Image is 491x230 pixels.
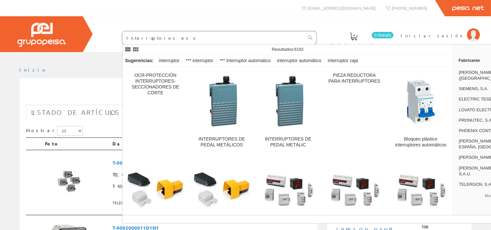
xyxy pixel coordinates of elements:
span: Pedido actual [331,42,376,48]
div: OCR-PROTECCIÓN INTERRUPTORES-SECCIONADORES DE CORTE [128,73,183,96]
span: TELERGON, S.A.U. [112,197,308,208]
div: Sugerencias: [123,56,155,65]
a: Bloqueo plástico interruptores automáticos Bloqueo plástico interruptores automáticos [388,67,454,156]
div: interruptor [156,55,182,67]
div: interruptor caja [325,55,361,67]
select: Mostrar [57,126,83,136]
img: INTERRUPTORES DE PEDAL METÁLIC [260,74,316,129]
img: Grupo Peisa [17,23,66,47]
span: Iniciar sesión [401,32,464,39]
img: INTERRUPTORES DE PEDAL METÁLICOS [194,74,250,129]
img: Foto artículo T-401 12a. Conmutador 2p 1-0-2 Telergon (c92007) (150x150) [45,157,94,206]
a: INTERRUPTORES DE PEDAL METÁLICOS INTERRUPTORES DE PEDAL METÁLICOS [189,67,255,156]
img: Interruptores a pedal [393,172,448,209]
div: interruptor automático [275,55,324,67]
img: Interruptores a pedal [128,172,183,209]
a: Inicio [19,67,47,73]
h1: Interruptores [26,88,311,101]
a: PIEZA REDUCTORA PARA INTERRUPTORES [321,67,387,156]
span: 106 [421,224,428,230]
a: Iniciar sesión [401,27,480,33]
div: INTERRUPTORES DE PEDAL METÁLICOS [194,136,250,148]
span: 0 línea/s [372,32,394,38]
input: Buscar ... [122,31,304,44]
div: INTERRUPTORES DE PEDAL METÁLIC [260,136,316,148]
div: *** interruptor automatico [217,55,273,67]
span: 6192 [294,47,304,52]
a: OCR-PROTECCIÓN INTERRUPTORES-SECCIONADORES DE CORTE [123,67,188,156]
div: Bloqueo plástico interruptores automáticos [393,136,448,148]
img: Interruptores a pedal [327,172,382,209]
label: Mostrar [26,126,83,136]
span: TELG1021 [112,169,308,181]
th: Datos [110,138,311,150]
div: PIEZA REDUCTORA PARA INTERRUPTORES [327,73,382,84]
span: T-401 12a. Conmutador 2p 1-0-2 Telergon (c92007) [112,181,308,192]
a: Listado de artículos [26,105,125,120]
span: [PHONE_NUMBER] [392,5,427,11]
img: Interruptores a pedal [260,172,316,209]
th: Foto [42,138,110,150]
span: [EMAIL_ADDRESS][DOMAIN_NAME] [308,5,376,11]
span: Resultados: [272,47,304,52]
img: Interruptores a pedal [194,172,250,209]
span: T-0001200401E1N1 [112,157,308,169]
img: Bloqueo plástico interruptores automáticos [399,73,442,131]
a: INTERRUPTORES DE PEDAL METÁLIC INTERRUPTORES DE PEDAL METÁLIC [255,67,321,156]
div: *** interruptor [183,55,216,67]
